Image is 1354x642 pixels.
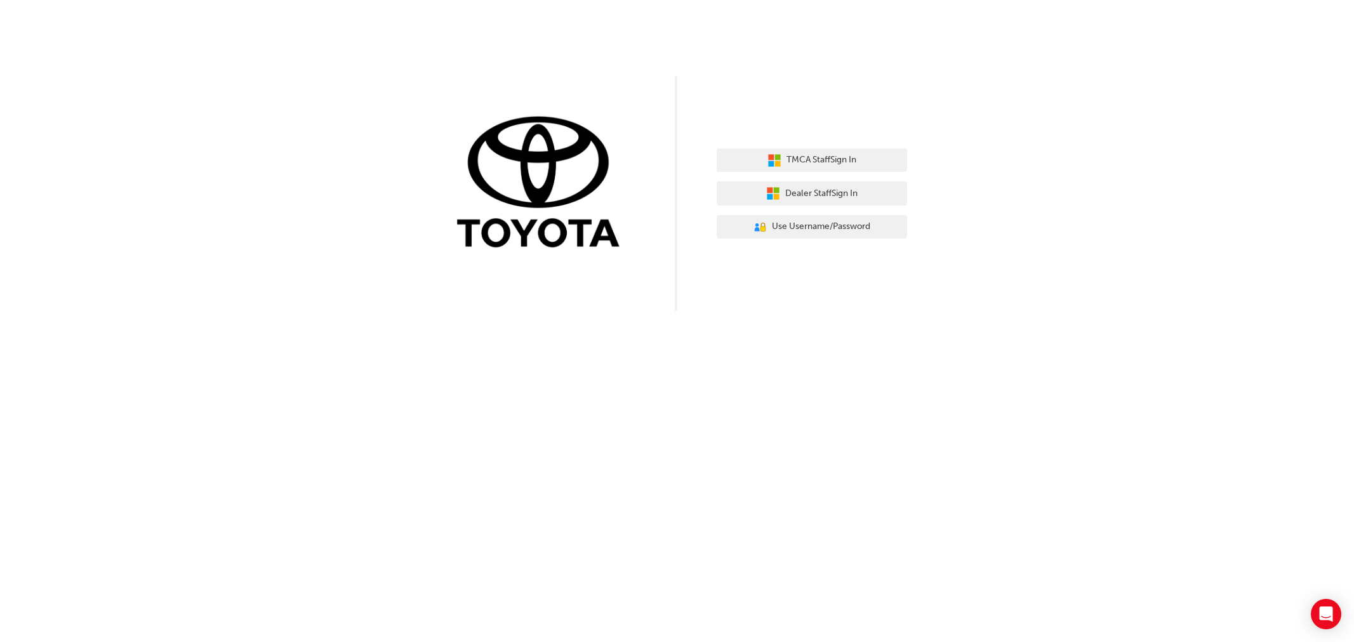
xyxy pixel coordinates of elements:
[717,215,907,239] button: Use Username/Password
[787,153,856,167] span: TMCA Staff Sign In
[772,219,870,234] span: Use Username/Password
[448,114,638,254] img: Trak
[785,187,858,201] span: Dealer Staff Sign In
[717,148,907,173] button: TMCA StaffSign In
[1311,599,1341,629] div: Open Intercom Messenger
[717,181,907,206] button: Dealer StaffSign In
